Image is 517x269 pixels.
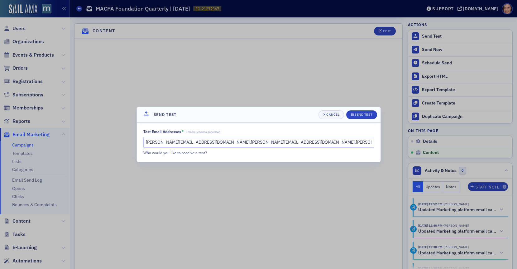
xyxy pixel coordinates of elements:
[346,110,377,119] button: Send Test
[326,113,339,116] div: Cancel
[154,112,176,117] h4: Send Test
[143,150,353,155] div: Who would you like to receive a test?
[181,129,184,135] abbr: This field is required
[186,130,220,134] span: Email(s) comma seperated
[355,113,372,116] div: Send Test
[143,129,181,134] div: Test Email Addresses
[318,110,344,119] button: Cancel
